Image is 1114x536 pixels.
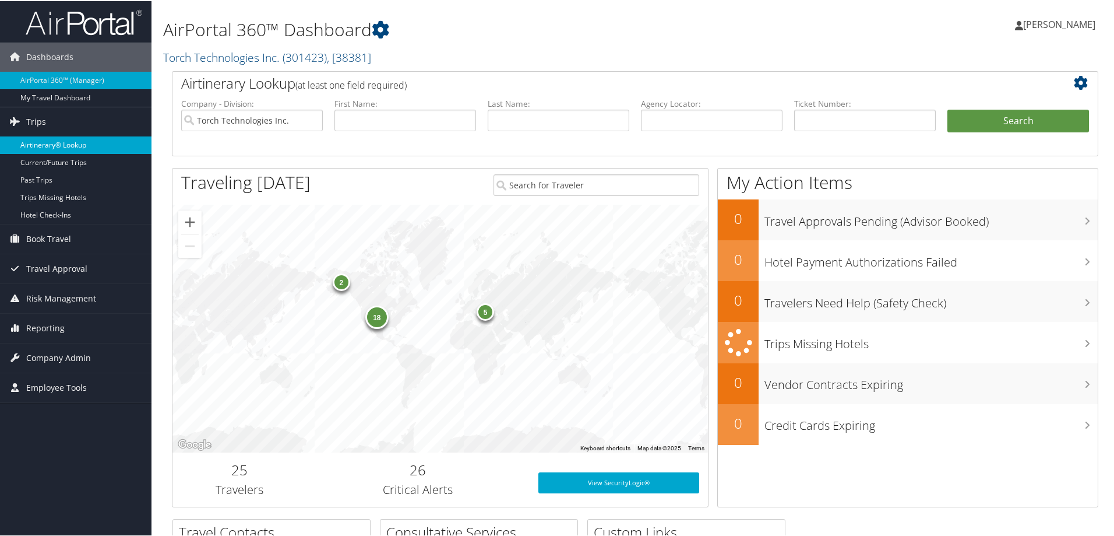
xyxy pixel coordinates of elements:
[641,97,782,108] label: Agency Locator:
[26,253,87,282] span: Travel Approval
[26,342,91,372] span: Company Admin
[26,313,65,342] span: Reporting
[718,248,759,268] h2: 0
[26,41,73,71] span: Dashboards
[26,372,87,401] span: Employee Tools
[764,329,1098,351] h3: Trips Missing Hotels
[538,471,699,492] a: View SecurityLogic®
[718,289,759,309] h2: 0
[718,403,1098,444] a: 0Credit Cards Expiring
[688,444,704,450] a: Terms (opens in new tab)
[1023,17,1095,30] span: [PERSON_NAME]
[493,173,699,195] input: Search for Traveler
[181,169,311,194] h1: Traveling [DATE]
[764,370,1098,392] h3: Vendor Contracts Expiring
[947,108,1089,132] button: Search
[718,362,1098,403] a: 0Vendor Contracts Expiring
[764,247,1098,269] h3: Hotel Payment Authorizations Failed
[718,239,1098,280] a: 0Hotel Payment Authorizations Failed
[315,481,521,497] h3: Critical Alerts
[178,233,202,257] button: Zoom out
[764,288,1098,310] h3: Travelers Need Help (Safety Check)
[794,97,936,108] label: Ticket Number:
[477,302,494,320] div: 5
[334,97,476,108] label: First Name:
[181,72,1012,92] h2: Airtinerary Lookup
[1015,6,1107,41] a: [PERSON_NAME]
[327,48,371,64] span: , [ 38381 ]
[178,209,202,233] button: Zoom in
[718,412,759,432] h2: 0
[295,78,407,90] span: (at least one field required)
[718,198,1098,239] a: 0Travel Approvals Pending (Advisor Booked)
[26,106,46,135] span: Trips
[718,321,1098,362] a: Trips Missing Hotels
[26,283,96,312] span: Risk Management
[580,443,630,451] button: Keyboard shortcuts
[637,444,681,450] span: Map data ©2025
[181,97,323,108] label: Company - Division:
[332,272,350,290] div: 2
[163,16,792,41] h1: AirPortal 360™ Dashboard
[181,459,298,479] h2: 25
[718,280,1098,321] a: 0Travelers Need Help (Safety Check)
[283,48,327,64] span: ( 301423 )
[718,372,759,391] h2: 0
[764,206,1098,229] h3: Travel Approvals Pending (Advisor Booked)
[26,223,71,253] span: Book Travel
[175,436,214,451] img: Google
[163,48,371,64] a: Torch Technologies Inc.
[718,208,759,227] h2: 0
[175,436,214,451] a: Open this area in Google Maps (opens a new window)
[718,169,1098,194] h1: My Action Items
[764,411,1098,433] h3: Credit Cards Expiring
[26,8,142,35] img: airportal-logo.png
[315,459,521,479] h2: 26
[181,481,298,497] h3: Travelers
[488,97,629,108] label: Last Name:
[365,304,388,328] div: 18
